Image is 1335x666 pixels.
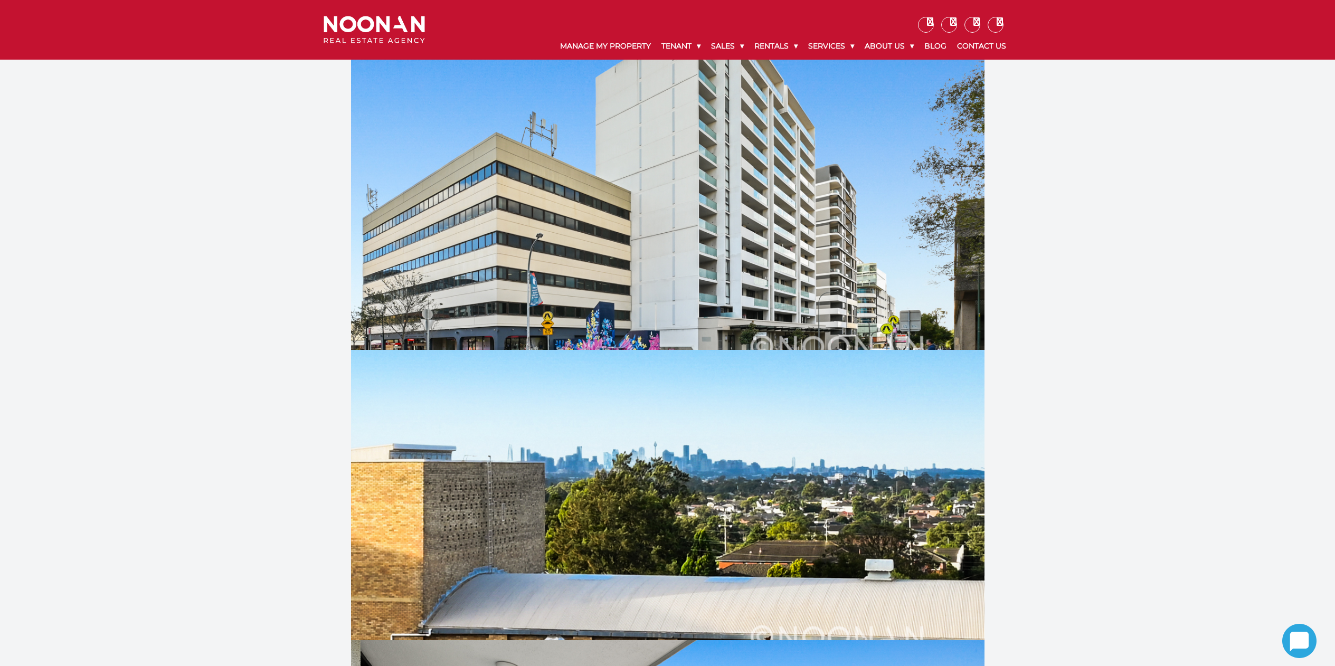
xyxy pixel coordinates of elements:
[706,33,749,60] a: Sales
[859,33,919,60] a: About Us
[803,33,859,60] a: Services
[919,33,952,60] a: Blog
[555,33,656,60] a: Manage My Property
[952,33,1011,60] a: Contact Us
[324,16,425,44] img: Noonan Real Estate Agency
[749,33,803,60] a: Rentals
[656,33,706,60] a: Tenant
